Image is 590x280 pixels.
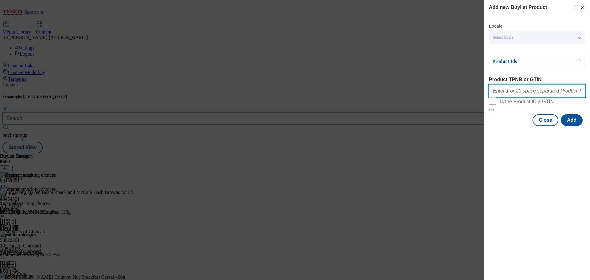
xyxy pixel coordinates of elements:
button: Select locale [489,31,585,44]
span: Select locale [493,35,513,40]
span: Is the Product ID a GTIN [500,99,554,105]
button: Add [561,114,583,126]
p: Product Ids [492,58,557,65]
h4: Add new Buylist Product [489,4,547,11]
label: Product TPNB or GTIN [489,77,585,82]
input: Enter 1 or 20 space separated Product TPNB or GTIN [489,85,585,97]
button: Close [533,114,558,126]
label: Locale [489,25,502,28]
